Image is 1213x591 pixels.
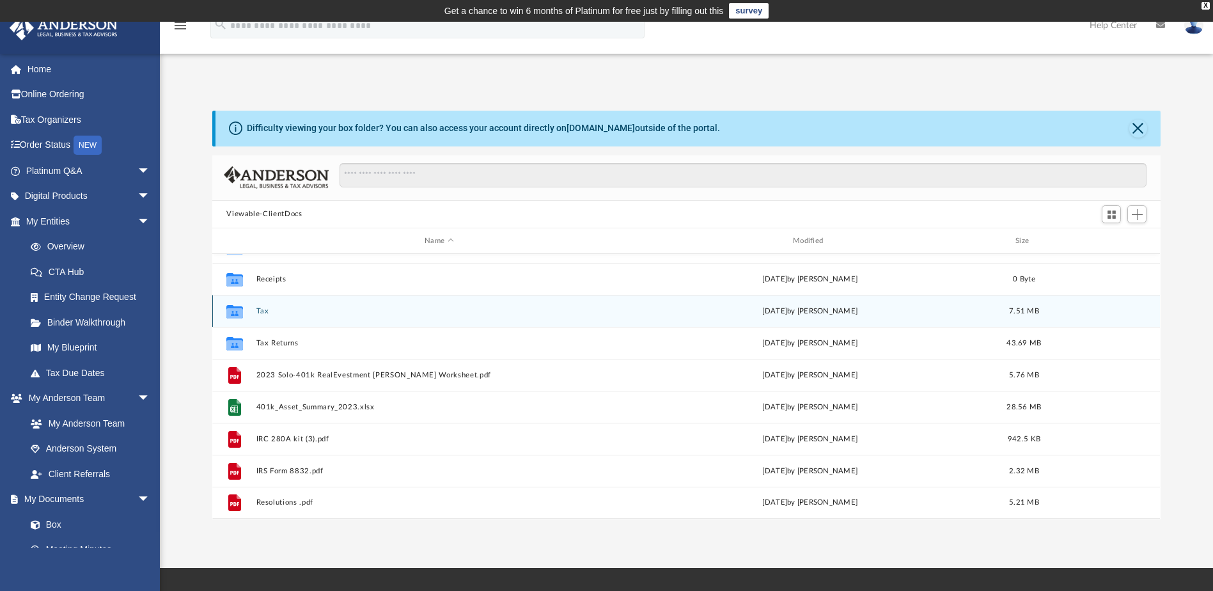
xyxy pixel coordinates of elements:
span: 5.21 MB [1009,500,1039,507]
span: arrow_drop_down [137,184,163,210]
div: id [218,235,250,247]
div: [DATE] by [PERSON_NAME] [627,274,993,285]
button: Resolutions .pdf [256,499,622,507]
a: Entity Change Request [18,285,169,310]
span: arrow_drop_down [137,158,163,184]
a: My Entitiesarrow_drop_down [9,209,169,234]
button: 2023 Solo-401k RealEvestment [PERSON_NAME] Worksheet.pdf [256,371,622,379]
div: [DATE] by [PERSON_NAME] [627,434,993,445]
div: NEW [74,136,102,155]
i: menu [173,18,188,33]
button: Tax [256,307,622,315]
button: IRS Form 8832.pdf [256,467,622,475]
a: [DOMAIN_NAME] [567,123,635,133]
div: Size [999,235,1050,247]
a: My Documentsarrow_drop_down [9,487,163,512]
div: [DATE] by [PERSON_NAME] [627,370,993,381]
a: Online Ordering [9,82,169,107]
a: My Blueprint [18,335,163,361]
button: IRC 280A kit (3).pdf [256,435,622,443]
button: Receipts [256,275,622,283]
div: close [1201,2,1210,10]
div: [DATE] by [PERSON_NAME] [627,338,993,349]
a: Box [18,512,157,537]
img: User Pic [1184,16,1203,35]
div: [DATE] by [PERSON_NAME] [627,402,993,413]
div: [DATE] by [PERSON_NAME] [627,466,993,477]
i: search [214,17,228,31]
a: Tax Organizers [9,107,169,132]
a: Tax Due Dates [18,360,169,386]
button: Switch to Grid View [1102,205,1121,223]
a: Overview [18,234,169,260]
span: 942.5 KB [1008,436,1040,443]
a: CTA Hub [18,259,169,285]
div: grid [212,254,1160,519]
a: Binder Walkthrough [18,310,169,335]
span: 5.76 MB [1009,372,1039,379]
div: Get a chance to win 6 months of Platinum for free just by filling out this [444,3,724,19]
span: arrow_drop_down [137,487,163,513]
button: Add [1127,205,1146,223]
a: Anderson System [18,436,163,462]
div: [DATE] by [PERSON_NAME] [627,498,993,509]
a: Home [9,56,169,82]
span: 43.69 MB [1007,340,1042,347]
a: My Anderson Team [18,411,157,436]
img: Anderson Advisors Platinum Portal [6,15,121,40]
span: arrow_drop_down [137,386,163,412]
a: My Anderson Teamarrow_drop_down [9,386,163,411]
div: id [1056,235,1145,247]
a: survey [729,3,769,19]
button: 401k_Asset_Summary_2023.xlsx [256,403,622,411]
a: Platinum Q&Aarrow_drop_down [9,158,169,184]
a: Digital Productsarrow_drop_down [9,184,169,209]
a: Client Referrals [18,461,163,487]
div: Difficulty viewing your box folder? You can also access your account directly on outside of the p... [247,122,720,135]
button: Viewable-ClientDocs [226,209,302,220]
div: Name [256,235,622,247]
button: Tax Returns [256,339,622,347]
button: Close [1129,120,1147,138]
a: Meeting Minutes [18,537,163,563]
div: [DATE] by [PERSON_NAME] [627,306,993,317]
span: 0 Byte [1013,276,1036,283]
a: Order StatusNEW [9,132,169,159]
span: 2.32 MB [1009,468,1039,475]
input: Search files and folders [340,163,1146,187]
div: Modified [627,235,993,247]
a: menu [173,24,188,33]
span: 28.56 MB [1007,404,1042,411]
span: 7.51 MB [1009,308,1039,315]
span: arrow_drop_down [137,209,163,235]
